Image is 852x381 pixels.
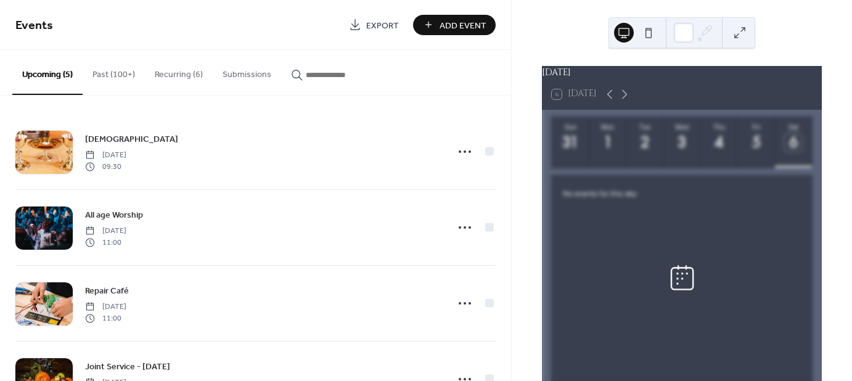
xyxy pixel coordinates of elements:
[542,66,822,80] div: [DATE]
[340,15,408,35] a: Export
[85,285,129,298] span: Repair Café
[413,15,496,35] button: Add Event
[626,117,663,168] button: Tue2
[784,134,802,152] div: 6
[85,132,178,146] a: [DEMOGRAPHIC_DATA]
[85,361,170,374] span: Joint Service - [DATE]
[12,50,83,95] button: Upcoming (5)
[85,208,143,222] a: All age Worship
[85,237,126,248] span: 11:00
[85,226,126,237] span: [DATE]
[704,123,734,131] div: Thu
[775,117,812,168] button: Sat6
[779,123,808,131] div: Sat
[145,50,213,94] button: Recurring (6)
[592,123,622,131] div: Mon
[673,134,690,152] div: 3
[553,180,810,207] div: No events for this day
[85,161,126,172] span: 09:30
[630,123,660,131] div: Tue
[589,117,626,168] button: Mon1
[562,134,580,152] div: 31
[440,19,486,32] span: Add Event
[85,133,178,146] span: [DEMOGRAPHIC_DATA]
[85,313,126,324] span: 11:00
[85,209,143,222] span: All age Worship
[741,123,771,131] div: Fri
[552,117,589,168] button: Sun31
[85,284,129,298] a: Repair Café
[213,50,281,94] button: Submissions
[85,150,126,161] span: [DATE]
[15,14,53,38] span: Events
[667,123,697,131] div: Wed
[599,134,616,152] div: 1
[737,117,774,168] button: Fri5
[636,134,653,152] div: 2
[85,301,126,313] span: [DATE]
[555,123,585,131] div: Sun
[700,117,737,168] button: Thu4
[663,117,700,168] button: Wed3
[83,50,145,94] button: Past (100+)
[366,19,399,32] span: Export
[85,359,170,374] a: Joint Service - [DATE]
[747,134,765,152] div: 5
[710,134,728,152] div: 4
